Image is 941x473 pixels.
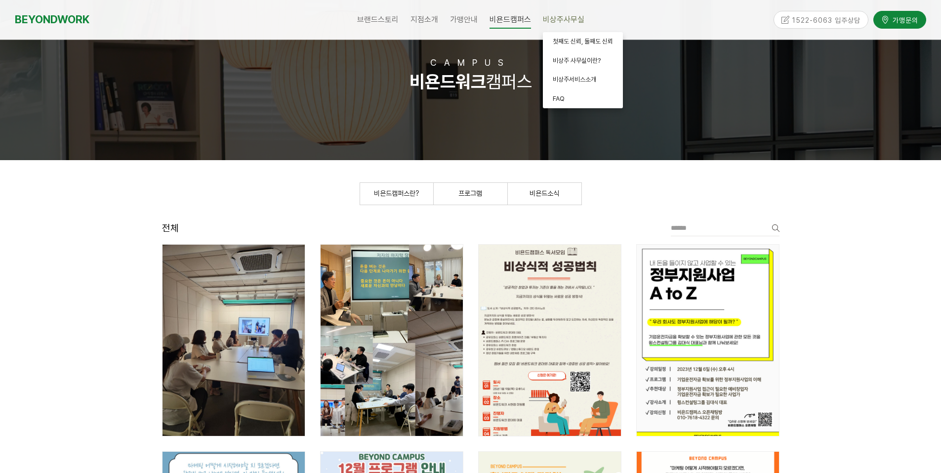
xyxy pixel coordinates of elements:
[543,89,623,109] a: FAQ
[405,7,444,32] a: 지점소개
[490,11,531,29] span: 비욘드캠퍼스
[484,7,537,32] a: 비욘드캠퍼스
[890,15,918,25] span: 가맹문의
[162,220,179,237] header: 전체
[530,189,559,197] span: 비욘드소식
[458,189,482,197] span: 프로그램
[444,7,484,32] a: 가맹안내
[543,70,623,89] a: 비상주서비스소개
[15,10,89,29] a: BEYONDWORK
[543,51,623,71] a: 비상주 사무실이란?
[409,71,486,92] strong: 비욘드워크
[410,15,438,24] span: 지점소개
[537,7,590,32] a: 비상주사무실
[374,189,419,197] span: 비욘드캠퍼스란?
[351,7,405,32] a: 브랜드스토리
[553,38,613,45] span: 첫째도 신뢰, 둘째도 신뢰
[553,95,565,102] span: FAQ
[508,183,581,205] a: 비욘드소식
[553,57,601,64] span: 비상주 사무실이란?
[543,15,584,24] span: 비상주사무실
[430,57,511,68] span: CAMPUS
[450,15,478,24] span: 가맹안내
[360,183,433,205] a: 비욘드캠퍼스란?
[553,76,596,83] span: 비상주서비스소개
[543,32,623,51] a: 첫째도 신뢰, 둘째도 신뢰
[873,11,926,28] a: 가맹문의
[434,183,507,205] a: 프로그램
[357,15,399,24] span: 브랜드스토리
[409,71,532,92] span: 캠퍼스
